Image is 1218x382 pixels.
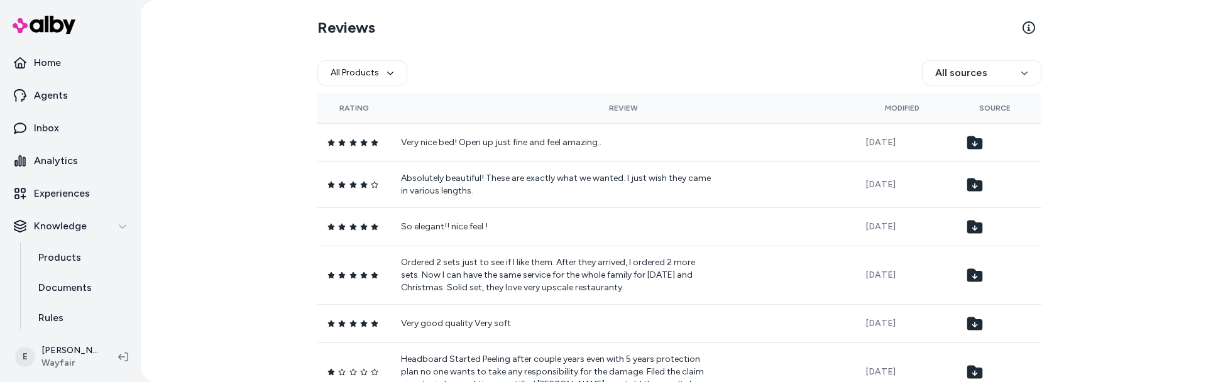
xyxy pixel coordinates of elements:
p: Knowledge [34,219,87,234]
img: alby Logo [13,16,75,34]
div: Source [958,103,1031,113]
button: All Products [317,60,407,85]
a: Documents [26,273,136,303]
a: Products [26,243,136,273]
span: [DATE] [865,221,896,232]
a: Analytics [5,146,136,176]
button: All sources [922,60,1041,85]
p: Experiences [34,186,90,201]
span: [DATE] [865,318,896,329]
p: Inbox [34,121,59,136]
span: E [15,347,35,367]
p: Very good quality Very soft [401,317,715,330]
a: Rules [26,303,136,333]
p: So elegant!! nice feel ! [401,221,715,233]
button: Knowledge [5,211,136,241]
p: Agents [34,88,68,103]
span: [DATE] [865,366,896,377]
div: Rating [327,103,381,113]
button: E[PERSON_NAME]Wayfair [8,337,108,377]
span: [DATE] [865,137,896,148]
p: Home [34,55,61,70]
p: Ordered 2 sets just to see if I like them. After they arrived, I ordered 2 more sets. Now I can h... [401,256,715,294]
span: Wayfair [41,357,98,369]
p: Analytics [34,153,78,168]
h2: Reviews [317,18,375,38]
div: Review [401,103,845,113]
p: Rules [38,310,63,325]
span: All sources [935,65,987,80]
a: Agents [5,80,136,111]
a: Inbox [5,113,136,143]
p: [PERSON_NAME] [41,344,98,357]
span: [DATE] [865,270,896,280]
a: Experiences [5,178,136,209]
div: Modified [865,103,938,113]
p: Very nice bed! Open up just fine and feel amazing.. [401,136,715,149]
span: [DATE] [865,179,896,190]
p: Absolutely beautiful! These are exactly what we wanted. I just wish they came in various lengths. [401,172,715,197]
p: Documents [38,280,92,295]
a: Home [5,48,136,78]
p: Products [38,250,81,265]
